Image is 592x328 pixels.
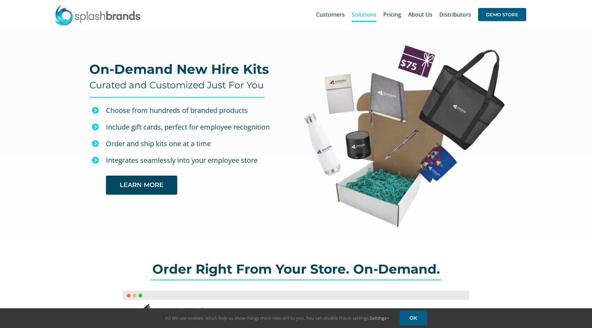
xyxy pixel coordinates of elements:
p: Integrates seamlessly into your employee store [106,154,284,166]
a: OK [400,311,427,326]
a: Distributors [439,3,471,26]
img: SplashBrands.com Logo [54,5,141,26]
a: Pricing [383,3,401,26]
span: DEMO STORE [478,8,526,21]
a: LEARN MORE [106,176,177,195]
span: Solutions [352,12,376,17]
nav: Main Menu [316,3,526,26]
span: About Us [408,12,432,17]
img: Anders New Hire Kit Web Image-01 [304,44,505,228]
a: Customers [316,3,345,26]
div: Choose from hundreds of branded products [106,105,284,116]
h4: Curated and Customized Just For You [89,80,264,91]
span: LEARN MORE [120,181,163,189]
h2: On-Demand New Hire Kits [89,62,269,76]
span: Customers [316,12,345,17]
div: Include gift cards, perfect for employee recognition [106,121,284,133]
a: DEMO STORE [478,3,526,26]
p: Order and ship kits one at a time [106,138,284,150]
span: Pricing [383,12,401,17]
a: Settings [370,315,389,321]
span: Hi! We use cookies, which help us show things more relevant to you. You can disable this in setti... [165,315,389,321]
span: Distributors [439,12,471,17]
span: Order Right From Your Store. On-Demand. [152,261,440,277]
